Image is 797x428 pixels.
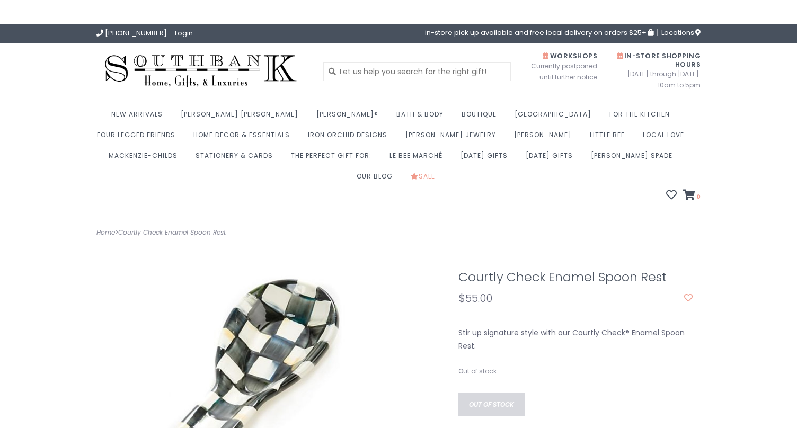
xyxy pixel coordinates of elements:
a: Login [175,28,193,38]
span: In-Store Shopping Hours [617,51,701,69]
a: [PERSON_NAME]® [316,107,384,128]
a: [PERSON_NAME] Spade [591,148,678,169]
a: Le Bee Marché [389,148,448,169]
a: [PERSON_NAME] Jewelry [405,128,501,148]
a: Stationery & Cards [196,148,278,169]
a: [PERSON_NAME] [514,128,577,148]
a: Courtly Check Enamel Spoon Rest [118,228,226,237]
button: Out of stock [458,393,525,416]
a: [GEOGRAPHIC_DATA] [515,107,597,128]
h1: Courtly Check Enamel Spoon Rest [458,270,693,284]
div: > [88,227,398,238]
a: 0 [683,191,701,201]
a: Add to wishlist [684,293,693,304]
img: Southbank Gift Company -- Home, Gifts, and Luxuries [96,51,305,91]
div: Stir up signature style with our Courtly Check® Enamel Spoon Rest. [450,326,701,353]
a: Home [96,228,115,237]
span: Currently postponed until further notice [518,60,597,83]
a: Home Decor & Essentials [193,128,295,148]
span: Workshops [543,51,597,60]
a: MacKenzie-Childs [109,148,183,169]
a: [PHONE_NUMBER] [96,28,167,38]
a: [DATE] Gifts [526,148,578,169]
a: Our Blog [357,169,398,190]
a: Boutique [462,107,502,128]
a: Iron Orchid Designs [308,128,393,148]
a: Bath & Body [396,107,449,128]
a: [PERSON_NAME] [PERSON_NAME] [181,107,304,128]
span: [DATE] through [DATE]: 10am to 5pm [613,68,701,91]
span: $55.00 [458,291,492,306]
span: 0 [695,192,701,201]
a: Local Love [643,128,689,148]
span: in-store pick up available and free local delivery on orders $25+ [425,29,653,36]
a: Four Legged Friends [97,128,181,148]
a: [DATE] Gifts [461,148,513,169]
a: Sale [411,169,440,190]
a: New Arrivals [111,107,168,128]
input: Let us help you search for the right gift! [323,62,511,81]
span: [PHONE_NUMBER] [105,28,167,38]
span: Out of stock [458,367,497,376]
span: Locations [661,28,701,38]
a: Little Bee [590,128,630,148]
a: Locations [657,29,701,36]
a: The perfect gift for: [291,148,377,169]
a: For the Kitchen [609,107,675,128]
